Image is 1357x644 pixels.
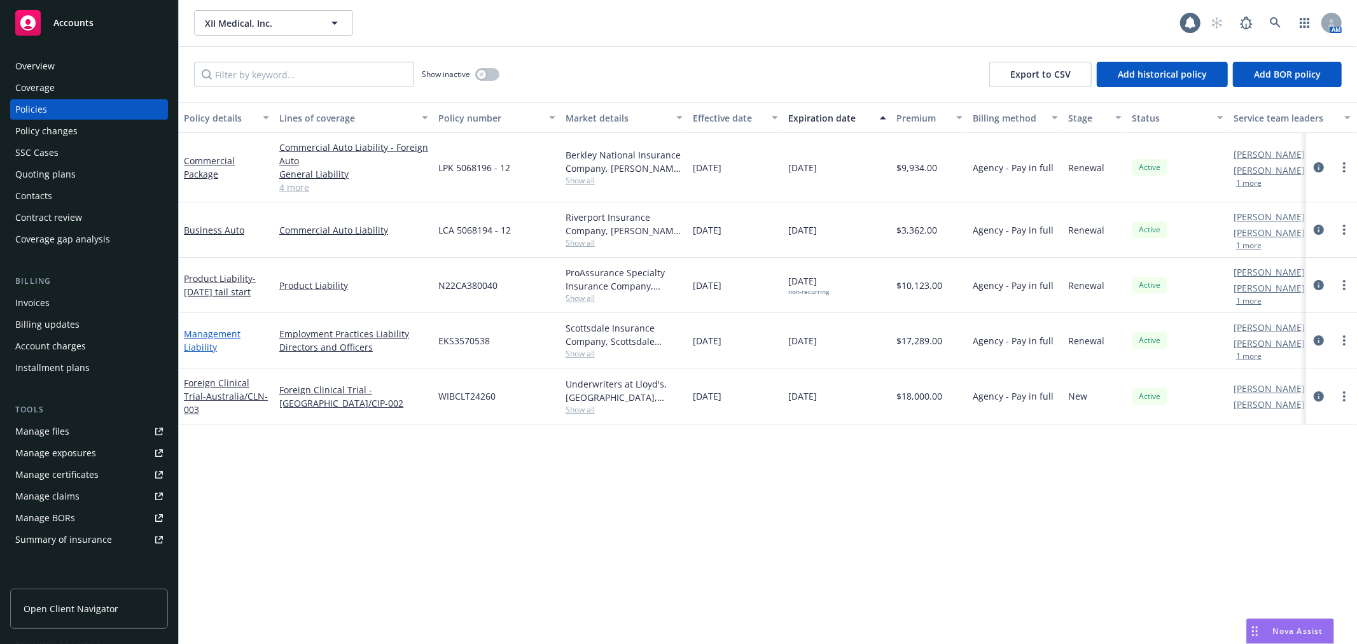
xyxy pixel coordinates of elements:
span: LCA 5068194 - 12 [438,223,511,237]
div: Expiration date [788,111,872,125]
span: New [1068,389,1087,403]
a: Manage certificates [10,465,168,485]
div: Tools [10,403,168,416]
a: more [1337,389,1352,404]
span: Renewal [1068,161,1104,174]
a: Commercial Auto Liability [279,223,428,237]
span: $10,123.00 [896,279,942,292]
span: WIBCLT24260 [438,389,496,403]
div: Coverage gap analysis [15,229,110,249]
span: N22CA380040 [438,279,498,292]
div: Manage BORs [15,508,75,528]
div: Riverport Insurance Company, [PERSON_NAME] Corporation [566,211,683,237]
span: Active [1137,391,1162,402]
div: Drag to move [1247,619,1263,643]
a: Quoting plans [10,164,168,185]
a: more [1337,222,1352,237]
a: Manage files [10,421,168,442]
a: General Liability [279,167,428,181]
span: [DATE] [693,223,721,237]
div: Summary of insurance [15,529,112,550]
button: XII Medical, Inc. [194,10,353,36]
a: circleInformation [1311,389,1326,404]
div: non-recurring [788,288,829,296]
div: Policy details [184,111,255,125]
button: 1 more [1236,242,1262,249]
span: Agency - Pay in full [973,279,1054,292]
span: [DATE] [693,334,721,347]
a: [PERSON_NAME] [1234,398,1305,411]
span: $17,289.00 [896,334,942,347]
button: Status [1127,102,1228,133]
a: circleInformation [1311,333,1326,348]
a: [PERSON_NAME] [1234,337,1305,350]
span: Add historical policy [1118,68,1207,80]
span: Open Client Navigator [24,602,118,615]
div: Quoting plans [15,164,76,185]
a: Management Liability [184,328,240,353]
div: Policies [15,99,47,120]
a: [PERSON_NAME] [1234,164,1305,177]
a: Business Auto [184,224,244,236]
span: Renewal [1068,223,1104,237]
span: [DATE] [788,334,817,347]
span: XII Medical, Inc. [205,17,315,30]
button: Policy details [179,102,274,133]
a: Overview [10,56,168,76]
span: Show all [566,404,683,415]
a: [PERSON_NAME] [1234,281,1305,295]
a: [PERSON_NAME] [1234,210,1305,223]
button: Export to CSV [989,62,1092,87]
a: Switch app [1292,10,1318,36]
button: Policy number [433,102,560,133]
a: Contract review [10,207,168,228]
span: Renewal [1068,279,1104,292]
div: Berkley National Insurance Company, [PERSON_NAME] Corporation [566,148,683,175]
span: Show all [566,348,683,359]
button: Expiration date [783,102,891,133]
div: Overview [15,56,55,76]
button: Billing method [968,102,1063,133]
button: Effective date [688,102,783,133]
input: Filter by keyword... [194,62,414,87]
div: Contacts [15,186,52,206]
a: Installment plans [10,358,168,378]
a: Invoices [10,293,168,313]
a: Billing updates [10,314,168,335]
div: Market details [566,111,669,125]
a: Coverage [10,78,168,98]
span: [DATE] [693,389,721,403]
button: Lines of coverage [274,102,433,133]
div: Status [1132,111,1209,125]
span: Show inactive [422,69,470,80]
span: LPK 5068196 - 12 [438,161,510,174]
a: more [1337,160,1352,175]
a: [PERSON_NAME] [1234,321,1305,334]
a: Account charges [10,336,168,356]
span: Agency - Pay in full [973,334,1054,347]
div: Billing updates [15,314,80,335]
span: Show all [566,293,683,304]
span: Agency - Pay in full [973,389,1054,403]
a: Summary of insurance [10,529,168,550]
button: Add historical policy [1097,62,1228,87]
div: Lines of coverage [279,111,414,125]
div: Contract review [15,207,82,228]
a: SSC Cases [10,143,168,163]
span: Accounts [53,18,94,28]
span: [DATE] [788,274,829,296]
span: Show all [566,237,683,248]
a: Manage exposures [10,443,168,463]
div: Installment plans [15,358,90,378]
div: Effective date [693,111,764,125]
span: Nova Assist [1273,626,1323,636]
div: Manage exposures [15,443,96,463]
span: Active [1137,335,1162,346]
div: Manage files [15,421,69,442]
span: $9,934.00 [896,161,937,174]
button: Nova Assist [1246,619,1334,644]
a: more [1337,277,1352,293]
a: Policy changes [10,121,168,141]
span: Agency - Pay in full [973,161,1054,174]
a: Search [1263,10,1288,36]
